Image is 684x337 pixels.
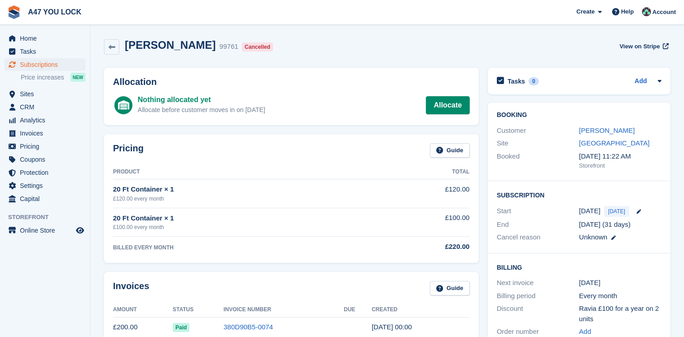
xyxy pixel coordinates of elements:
span: Coupons [20,153,74,166]
div: Every month [579,291,661,301]
h2: Allocation [113,77,470,87]
div: 99761 [219,42,238,52]
a: menu [5,140,85,153]
span: Home [20,32,74,45]
div: 0 [528,77,539,85]
div: End [497,220,579,230]
span: Analytics [20,114,74,126]
a: menu [5,58,85,71]
div: 20 Ft Container × 1 [113,213,367,224]
a: menu [5,45,85,58]
span: Subscriptions [20,58,74,71]
a: menu [5,192,85,205]
span: [DATE] [604,206,629,217]
th: Product [113,165,367,179]
a: menu [5,224,85,237]
div: £100.00 every month [113,223,367,231]
img: Lisa Alston [642,7,651,16]
h2: Subscription [497,190,661,199]
div: Customer [497,126,579,136]
div: £220.00 [367,242,469,252]
a: Guide [430,281,470,296]
span: Unknown [579,233,608,241]
span: Settings [20,179,74,192]
a: menu [5,101,85,113]
span: [DATE] (31 days) [579,220,631,228]
div: BILLED EVERY MONTH [113,243,367,252]
div: Next invoice [497,278,579,288]
th: Amount [113,303,173,317]
div: Ravia £100 for a year on 2 units [579,304,661,324]
div: Nothing allocated yet [138,94,265,105]
span: Invoices [20,127,74,140]
a: Price increases NEW [21,72,85,82]
div: 20 Ft Container × 1 [113,184,367,195]
a: menu [5,127,85,140]
a: menu [5,153,85,166]
span: Storefront [8,213,90,222]
span: Help [621,7,634,16]
div: Order number [497,327,579,337]
span: CRM [20,101,74,113]
span: Tasks [20,45,74,58]
div: Billing period [497,291,579,301]
h2: Tasks [508,77,525,85]
td: £100.00 [367,208,469,236]
h2: [PERSON_NAME] [125,39,216,51]
span: Price increases [21,73,64,82]
h2: Billing [497,262,661,271]
div: NEW [71,73,85,82]
span: Protection [20,166,74,179]
div: Start [497,206,579,217]
a: 380D90B5-0074 [224,323,273,331]
div: £120.00 every month [113,195,367,203]
th: Created [372,303,469,317]
div: Storefront [579,161,661,170]
span: Paid [173,323,189,332]
a: [PERSON_NAME] [579,126,635,134]
th: Due [344,303,372,317]
a: menu [5,114,85,126]
th: Invoice Number [224,303,344,317]
div: [DATE] 11:22 AM [579,151,661,162]
div: Site [497,138,579,149]
h2: Invoices [113,281,149,296]
td: £120.00 [367,179,469,208]
div: Booked [497,151,579,170]
time: 2025-08-15 23:00:00 UTC [579,206,600,216]
div: [DATE] [579,278,661,288]
a: Add [635,76,647,87]
h2: Booking [497,112,661,119]
time: 2025-08-15 23:00:07 UTC [372,323,412,331]
a: Allocate [426,96,469,114]
img: stora-icon-8386f47178a22dfd0bd8f6a31ec36ba5ce8667c1dd55bd0f319d3a0aa187defe.svg [7,5,21,19]
span: Create [576,7,594,16]
a: View on Stripe [616,39,670,54]
span: Online Store [20,224,74,237]
a: Add [579,327,591,337]
a: menu [5,88,85,100]
span: View on Stripe [619,42,660,51]
th: Total [367,165,469,179]
a: menu [5,166,85,179]
span: Account [652,8,676,17]
a: Guide [430,143,470,158]
a: Preview store [75,225,85,236]
a: menu [5,32,85,45]
div: Discount [497,304,579,324]
a: menu [5,179,85,192]
a: A47 YOU LOCK [24,5,85,19]
span: Pricing [20,140,74,153]
h2: Pricing [113,143,144,158]
th: Status [173,303,224,317]
div: Cancelled [242,42,273,51]
span: Sites [20,88,74,100]
span: Capital [20,192,74,205]
div: Allocate before customer moves in on [DATE] [138,105,265,115]
a: [GEOGRAPHIC_DATA] [579,139,650,147]
div: Cancel reason [497,232,579,243]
